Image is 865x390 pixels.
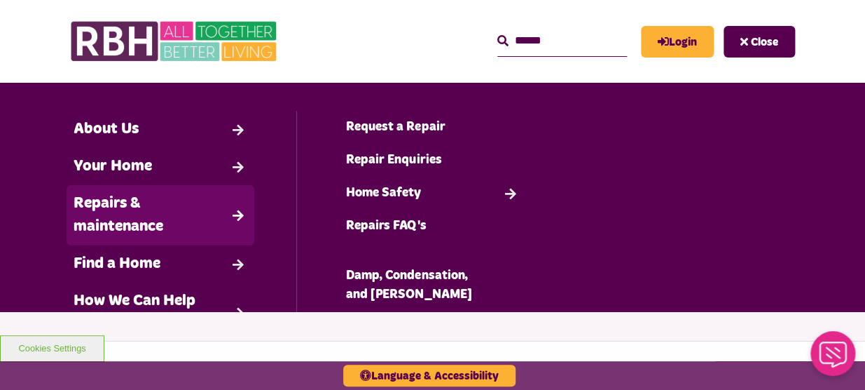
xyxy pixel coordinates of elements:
button: Navigation [724,26,795,58]
a: Repairs & maintenance [67,185,254,246]
a: Home Safety [339,177,526,210]
a: Repair Enquiries [339,144,526,177]
a: MyRBH [641,26,714,58]
a: About Us [67,111,254,148]
iframe: Netcall Web Assistant for live chat [802,327,865,390]
a: Find a Home [67,246,254,283]
img: RBH [70,14,280,69]
input: Search [497,26,627,56]
a: Repairs FAQ's [339,210,526,243]
button: Language & Accessibility [343,365,515,386]
a: Damp, Condensation, and [PERSON_NAME] [339,260,526,311]
a: Your Home [67,148,254,185]
a: How We Can Help You [67,283,254,343]
a: Request a Repair [339,111,526,144]
span: Close [751,36,778,48]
